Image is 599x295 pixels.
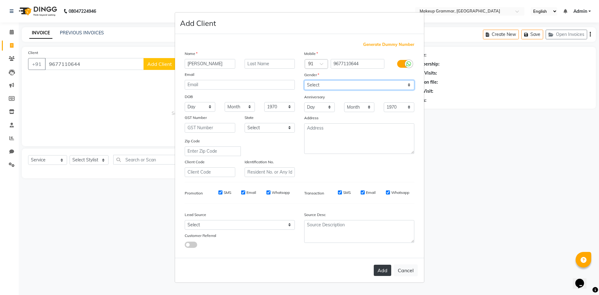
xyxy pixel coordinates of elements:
h4: Add Client [180,17,216,29]
input: Client Code [185,167,235,177]
label: State [245,115,254,120]
label: Promotion [185,190,203,196]
button: Add [374,265,391,276]
label: DOB [185,94,193,100]
input: Enter Zip Code [185,146,241,156]
label: Email [185,72,194,77]
label: Anniversary [304,94,325,100]
label: Email [366,190,376,195]
label: Whatsapp [391,190,409,195]
label: Identification No. [245,159,274,165]
iframe: chat widget [573,270,593,289]
label: Mobile [304,51,318,57]
input: Resident No. or Any Id [245,167,295,177]
label: Client Code [185,159,205,165]
span: Generate Dummy Number [363,42,414,48]
label: Whatsapp [272,190,290,195]
button: Cancel [394,264,418,276]
label: Lead Source [185,212,206,218]
label: Gender [304,72,319,78]
label: Transaction [304,190,324,196]
label: Customer Referral [185,233,216,238]
label: Email [246,190,256,195]
input: Mobile [331,59,385,69]
label: GST Number [185,115,207,120]
input: Last Name [245,59,295,69]
label: SMS [343,190,351,195]
input: Email [185,80,295,90]
input: GST Number [185,123,235,133]
label: Zip Code [185,138,200,144]
input: First Name [185,59,235,69]
label: Address [304,115,319,121]
label: SMS [224,190,231,195]
label: Name [185,51,197,57]
label: Source Desc [304,212,326,218]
